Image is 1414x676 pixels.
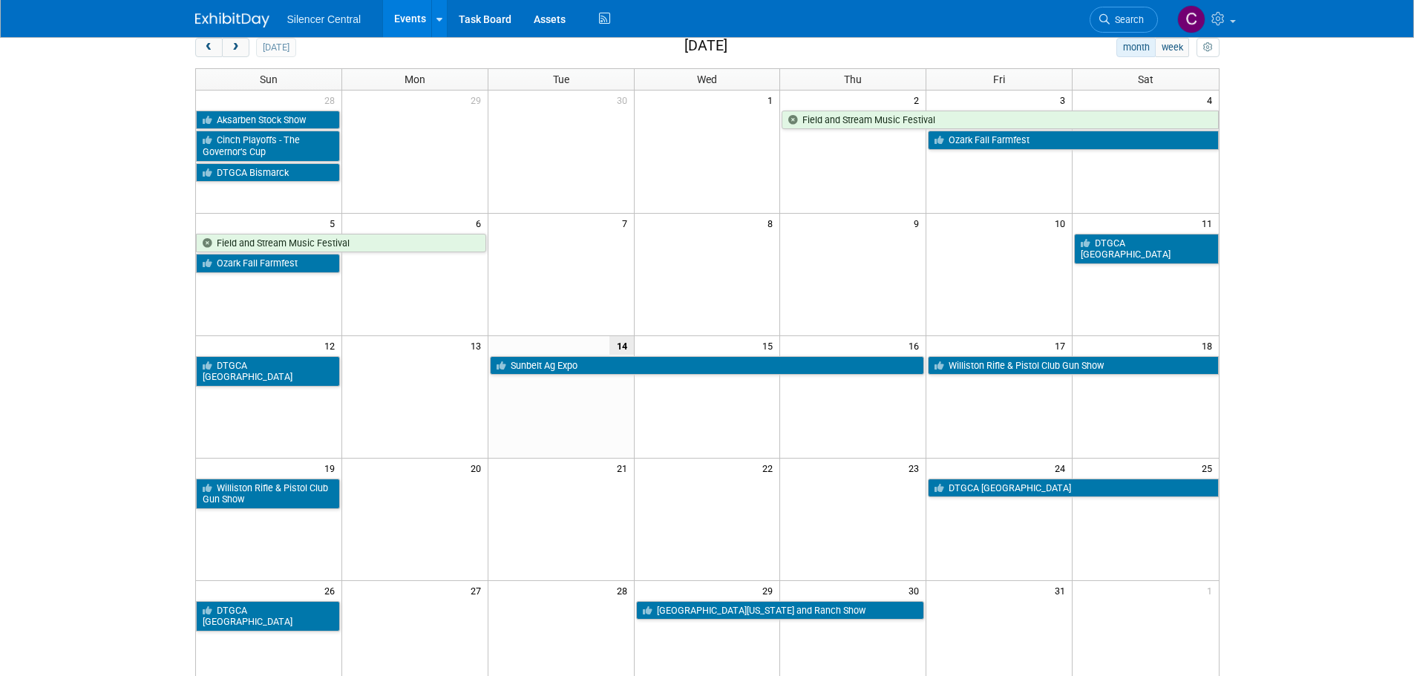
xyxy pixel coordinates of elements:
[196,254,340,273] a: Ozark Fall Farmfest
[907,581,926,600] span: 30
[761,459,779,477] span: 22
[553,73,569,85] span: Tue
[196,601,340,631] a: DTGCA [GEOGRAPHIC_DATA]
[1053,581,1072,600] span: 31
[1200,214,1219,232] span: 11
[328,214,341,232] span: 5
[222,38,249,57] button: next
[1138,73,1153,85] span: Sat
[196,234,486,253] a: Field and Stream Music Festival
[912,214,926,232] span: 9
[405,73,425,85] span: Mon
[1155,38,1189,57] button: week
[1200,336,1219,355] span: 18
[782,111,1218,130] a: Field and Stream Music Festival
[469,336,488,355] span: 13
[615,91,634,109] span: 30
[609,336,634,355] span: 14
[993,73,1005,85] span: Fri
[260,73,278,85] span: Sun
[256,38,295,57] button: [DATE]
[469,581,488,600] span: 27
[1074,234,1218,264] a: DTGCA [GEOGRAPHIC_DATA]
[697,73,717,85] span: Wed
[761,336,779,355] span: 15
[844,73,862,85] span: Thu
[621,214,634,232] span: 7
[1205,581,1219,600] span: 1
[1197,38,1219,57] button: myCustomButton
[1203,43,1213,53] i: Personalize Calendar
[1110,14,1144,25] span: Search
[196,111,340,130] a: Aksarben Stock Show
[1053,336,1072,355] span: 17
[928,479,1218,498] a: DTGCA [GEOGRAPHIC_DATA]
[195,13,269,27] img: ExhibitDay
[1116,38,1156,57] button: month
[287,13,361,25] span: Silencer Central
[761,581,779,600] span: 29
[195,38,223,57] button: prev
[928,131,1218,150] a: Ozark Fall Farmfest
[323,91,341,109] span: 28
[615,581,634,600] span: 28
[912,91,926,109] span: 2
[907,459,926,477] span: 23
[636,601,925,620] a: [GEOGRAPHIC_DATA][US_STATE] and Ranch Show
[1205,91,1219,109] span: 4
[323,336,341,355] span: 12
[196,131,340,161] a: Cinch Playoffs - The Governor’s Cup
[1053,214,1072,232] span: 10
[1058,91,1072,109] span: 3
[1177,5,1205,33] img: Cade Cox
[474,214,488,232] span: 6
[766,91,779,109] span: 1
[196,163,340,183] a: DTGCA Bismarck
[490,356,925,375] a: Sunbelt Ag Expo
[766,214,779,232] span: 8
[469,91,488,109] span: 29
[196,479,340,509] a: Williston Rifle & Pistol Club Gun Show
[196,356,340,387] a: DTGCA [GEOGRAPHIC_DATA]
[323,581,341,600] span: 26
[469,459,488,477] span: 20
[928,356,1218,375] a: Williston Rifle & Pistol Club Gun Show
[907,336,926,355] span: 16
[684,38,727,54] h2: [DATE]
[615,459,634,477] span: 21
[1200,459,1219,477] span: 25
[323,459,341,477] span: 19
[1090,7,1158,33] a: Search
[1053,459,1072,477] span: 24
